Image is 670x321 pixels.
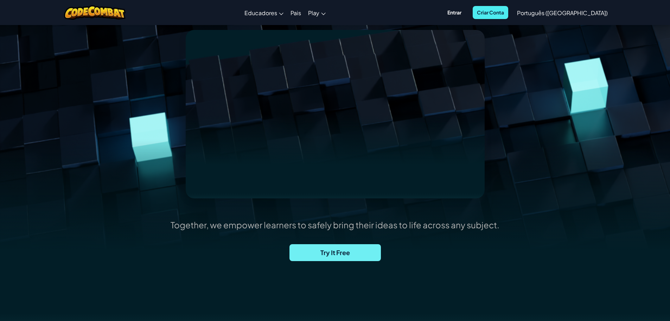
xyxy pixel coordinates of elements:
[289,244,381,261] button: Try It Free
[513,3,611,22] a: Português ([GEOGRAPHIC_DATA])
[171,220,499,230] p: Together, we empower learners to safely bring their ideas to life across any subject.
[473,6,508,19] button: Criar Conta
[517,9,608,17] span: Português ([GEOGRAPHIC_DATA])
[64,5,126,20] img: CodeCombat logo
[308,9,319,17] span: Play
[443,6,466,19] button: Entrar
[287,3,305,22] a: Pais
[305,3,329,22] a: Play
[241,3,287,22] a: Educadores
[244,9,277,17] span: Educadores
